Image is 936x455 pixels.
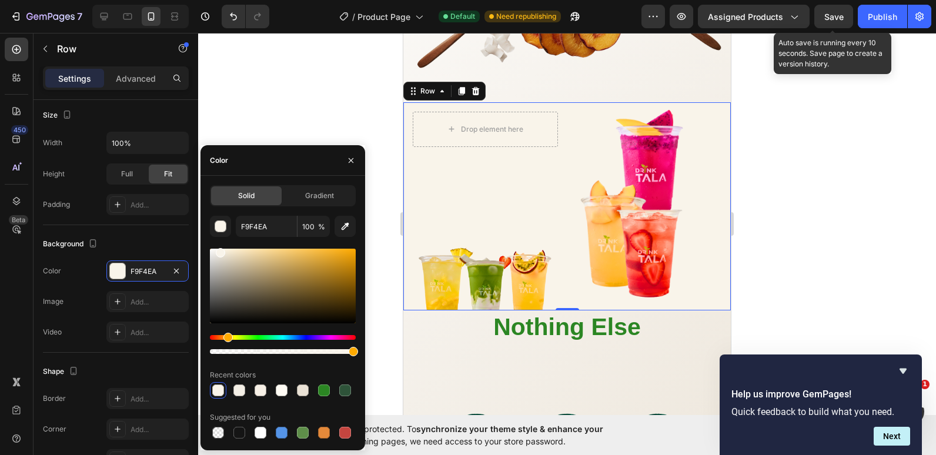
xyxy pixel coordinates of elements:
span: Gradient [305,190,334,201]
div: Color [210,155,228,166]
button: Save [814,5,853,28]
span: Product Page [357,11,410,23]
span: Assigned Products [708,11,783,23]
span: / [352,11,355,23]
img: image_demo.jpg [164,69,328,278]
div: Padding [43,199,70,210]
div: Publish [868,11,897,23]
div: Recent colors [210,370,256,380]
button: 7 [5,5,88,28]
div: Background [43,236,100,252]
p: Row [57,42,157,56]
button: Next question [874,427,910,446]
button: Publish [858,5,907,28]
div: Suggested for you [210,412,270,423]
span: Save [824,12,844,22]
span: % [318,222,325,232]
div: Add... [131,327,186,338]
span: Need republishing [496,11,556,22]
div: Corner [43,424,66,434]
span: Solid [238,190,255,201]
div: Add... [131,297,186,307]
div: Color [43,266,61,276]
div: Beta [9,215,28,225]
p: Settings [58,72,91,85]
span: Your page is password protected. To when designing pages, we need access to your store password. [273,423,649,447]
button: Assigned Products [698,5,810,28]
div: Width [43,138,62,148]
div: Image [43,296,63,307]
span: Fit [164,169,172,179]
span: synchronize your theme style & enhance your experience [273,424,603,446]
button: Hide survey [896,364,910,378]
p: Advanced [116,72,156,85]
div: Add... [131,424,186,435]
span: 1 [920,380,930,389]
div: Add... [131,200,186,210]
div: Height [43,169,65,179]
div: Size [43,108,74,123]
div: Help us improve GemPages! [731,364,910,446]
p: 7 [77,9,82,24]
div: F9F4EA [131,266,165,277]
div: Row [15,53,34,63]
input: Eg: FFFFFF [236,216,297,237]
p: Quick feedback to build what you need. [731,406,910,417]
div: Video [43,327,62,337]
h2: Help us improve GemPages! [731,387,910,402]
strong: Nothing Else [90,280,238,307]
input: Auto [107,132,188,153]
div: Add... [131,394,186,404]
span: Default [450,11,475,22]
span: Full [121,169,133,179]
div: 450 [11,125,28,135]
div: Undo/Redo [222,5,269,28]
iframe: Design area [403,33,731,415]
div: Hue [210,335,356,340]
div: Shape [43,364,81,380]
div: Border [43,393,66,404]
